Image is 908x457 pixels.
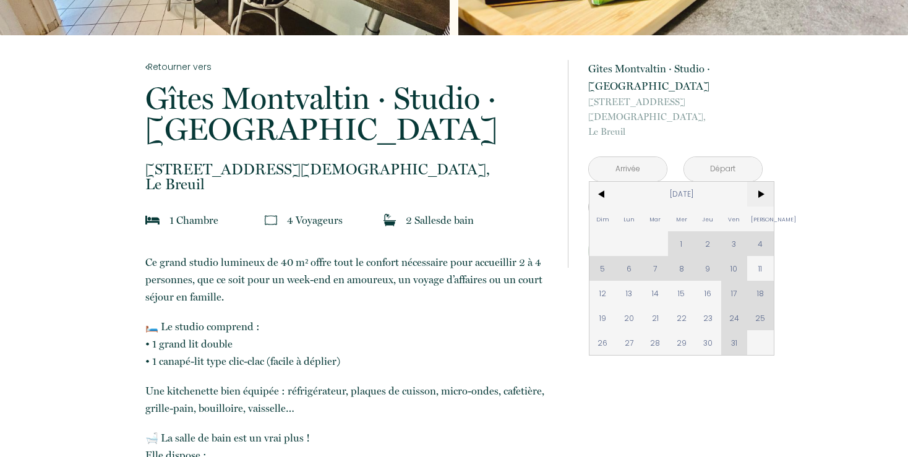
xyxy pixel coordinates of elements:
p: Le Breuil [145,162,551,192]
span: Lun [615,207,642,231]
button: Réserver [588,234,763,268]
span: s [338,214,343,226]
input: Départ [684,157,762,181]
p: Gîtes Montvaltin · Studio · [GEOGRAPHIC_DATA] [588,60,763,95]
img: guests [265,214,277,226]
p: 1 Chambre [169,211,218,229]
span: 11 [747,256,774,281]
a: Retourner vers [145,60,551,74]
span: Ven [721,207,748,231]
span: Mer [668,207,695,231]
span: 23 [695,305,721,330]
span: 28 [642,330,669,355]
p: Une kitchenette bien équipée : réfrigérateur, plaques de cuisson, micro-ondes, cafetière, grille-... [145,382,551,417]
span: 12 [589,281,616,305]
span: 29 [668,330,695,355]
span: 27 [615,330,642,355]
p: 4 Voyageur [287,211,343,229]
span: [DATE] [615,182,747,207]
span: 19 [589,305,616,330]
p: Gîtes Montvaltin · Studio · [GEOGRAPHIC_DATA] [145,83,551,145]
span: 14 [642,281,669,305]
span: [PERSON_NAME] [747,207,774,231]
span: Jeu [695,207,721,231]
span: [STREET_ADDRESS][DEMOGRAPHIC_DATA], [145,162,551,177]
span: 15 [668,281,695,305]
span: 30 [695,330,721,355]
span: 22 [668,305,695,330]
span: Dim [589,207,616,231]
p: 🛏️ Le studio comprend : • 1 grand lit double • 1 canapé-lit type clic-clac (facile à déplier) [145,318,551,370]
span: < [589,182,616,207]
span: > [747,182,774,207]
span: 21 [642,305,669,330]
span: 20 [615,305,642,330]
span: s [436,214,440,226]
input: Arrivée [589,157,667,181]
p: 2 Salle de bain [406,211,474,229]
span: 26 [589,330,616,355]
p: Le Breuil [588,95,763,139]
span: [STREET_ADDRESS][DEMOGRAPHIC_DATA], [588,95,763,124]
p: Ce grand studio lumineux de 40 m² offre tout le confort nécessaire pour accueillir 2 à 4 personne... [145,254,551,305]
span: Mar [642,207,669,231]
span: 16 [695,281,721,305]
span: 13 [615,281,642,305]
